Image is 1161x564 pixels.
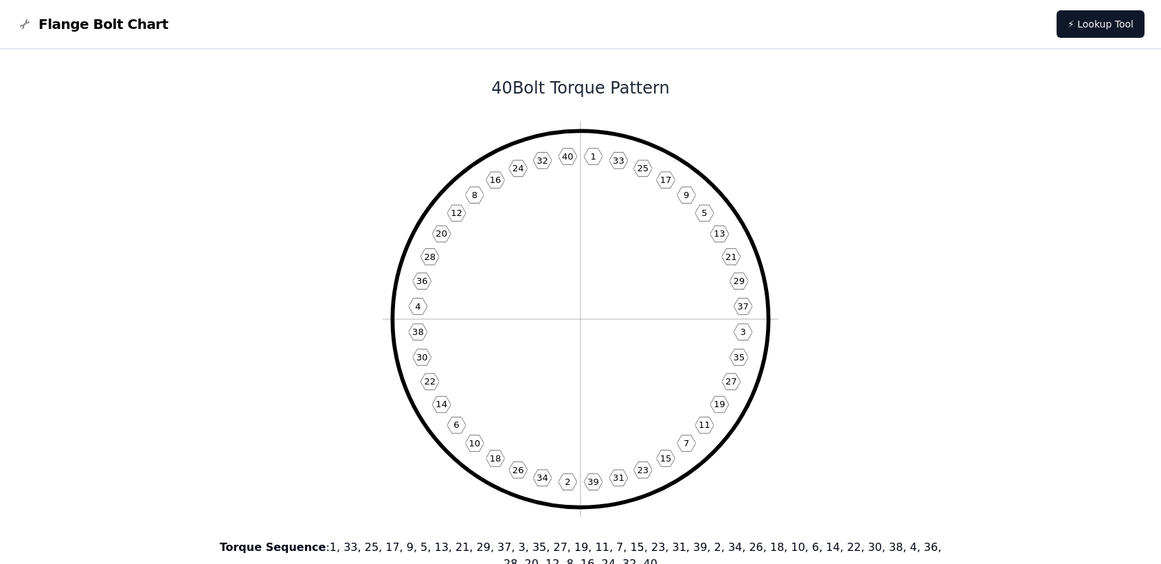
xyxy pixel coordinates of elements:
[512,163,524,173] text: 24
[590,151,596,162] text: 1
[412,327,424,337] text: 38
[714,228,725,239] text: 13
[16,14,168,34] a: Flange Bolt Chart LogoFlange Bolt Chart
[490,453,501,464] text: 18
[660,175,672,185] text: 17
[565,477,570,487] text: 2
[737,301,749,312] text: 37
[453,420,459,430] text: 6
[469,438,481,448] text: 10
[587,477,599,487] text: 39
[613,155,624,166] text: 33
[490,175,501,185] text: 16
[220,541,326,554] b: Torque Sequence
[16,16,33,32] img: Flange Bolt Chart Logo
[424,376,436,387] text: 22
[725,252,737,262] text: 21
[714,399,725,409] text: 19
[684,438,689,448] text: 7
[637,465,649,475] text: 23
[38,14,168,34] span: Flange Bolt Chart
[562,151,574,162] text: 40
[212,77,949,99] h1: 40 Bolt Torque Pattern
[660,453,672,464] text: 15
[699,420,710,430] text: 11
[733,352,745,362] text: 35
[436,228,447,239] text: 20
[740,327,745,337] text: 3
[415,301,420,312] text: 4
[537,473,548,483] text: 34
[436,399,447,409] text: 14
[733,276,745,286] text: 29
[684,190,689,200] text: 9
[472,190,477,200] text: 8
[512,465,524,475] text: 26
[537,155,548,166] text: 32
[416,352,428,362] text: 30
[701,208,707,218] text: 5
[613,473,624,483] text: 31
[451,208,462,218] text: 12
[416,276,428,286] text: 36
[725,376,737,387] text: 27
[637,163,649,173] text: 25
[1057,10,1145,38] a: ⚡ Lookup Tool
[424,252,436,262] text: 28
